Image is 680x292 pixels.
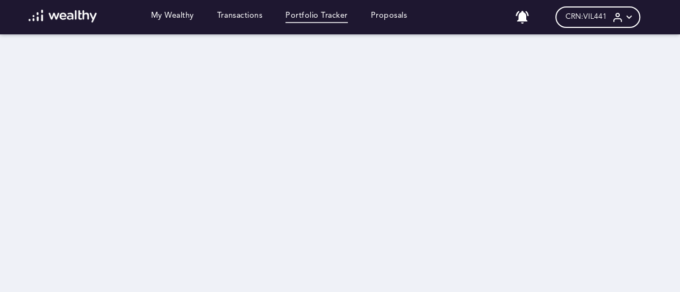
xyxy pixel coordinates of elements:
[565,12,606,21] span: CRN: VIL441
[371,11,407,23] a: Proposals
[151,11,194,23] a: My Wealthy
[28,10,97,23] img: wl-logo-white.svg
[285,11,348,23] a: Portfolio Tracker
[217,11,262,23] a: Transactions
